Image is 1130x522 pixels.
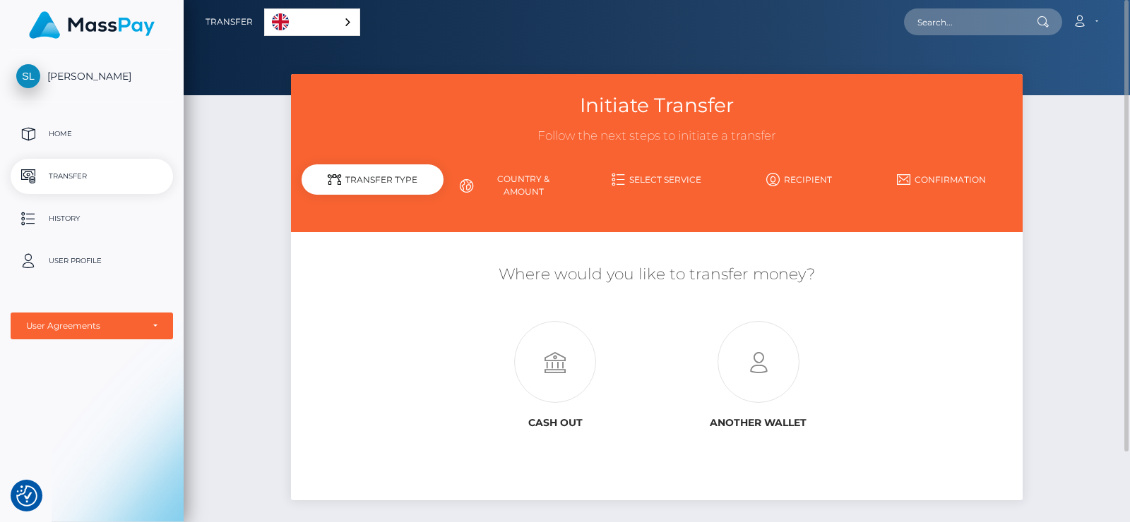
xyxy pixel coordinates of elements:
[585,167,727,192] a: Select Service
[11,201,173,236] a: History
[302,164,444,195] div: Transfer Type
[904,8,1037,35] input: Search...
[16,208,167,229] p: History
[667,417,850,429] h6: Another wallet
[444,167,585,204] a: Country & Amount
[870,167,1012,192] a: Confirmation
[302,92,1013,119] h3: Initiate Transfer
[264,8,360,36] div: Language
[16,166,167,187] p: Transfer
[11,159,173,194] a: Transfer
[728,167,870,192] a: Recipient
[464,417,646,429] h6: Cash out
[11,312,173,339] button: User Agreements
[11,70,173,83] span: [PERSON_NAME]
[29,11,155,39] img: MassPay
[16,250,167,272] p: User Profile
[265,9,359,35] a: English
[16,485,37,506] button: Consent Preferences
[11,243,173,279] a: User Profile
[302,128,1013,145] h3: Follow the next steps to initiate a transfer
[264,8,360,36] aside: Language selected: English
[302,264,1013,286] h5: Where would you like to transfer money?
[26,320,142,332] div: User Agreements
[16,123,167,145] p: Home
[16,485,37,506] img: Revisit consent button
[11,116,173,152] a: Home
[206,7,253,37] a: Transfer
